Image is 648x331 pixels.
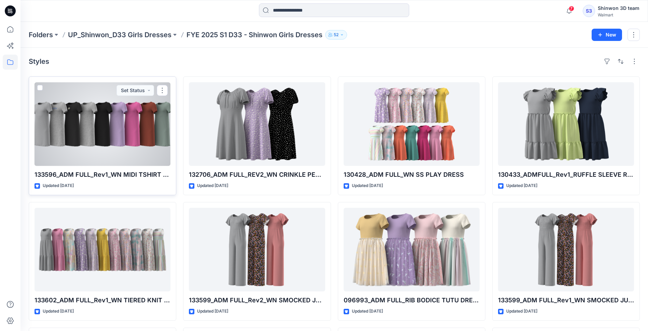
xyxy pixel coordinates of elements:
[189,208,325,291] a: 133599_ADM FULL_Rev2_WN SMOCKED JUMP SUIT
[43,308,74,315] p: Updated [DATE]
[506,182,537,189] p: Updated [DATE]
[506,308,537,315] p: Updated [DATE]
[598,12,639,17] div: Walmart
[43,182,74,189] p: Updated [DATE]
[197,182,228,189] p: Updated [DATE]
[352,182,383,189] p: Updated [DATE]
[325,30,347,40] button: 52
[583,5,595,17] div: S3
[344,208,480,291] a: 096993_ADM FULL_RIB BODICE TUTU DRESS
[569,6,574,11] span: 7
[187,30,322,40] p: FYE 2025 S1 D33 - Shinwon Girls Dresses
[344,296,480,305] p: 096993_ADM FULL_RIB BODICE TUTU DRESS
[189,170,325,179] p: 132706_ADM FULL_REV2_WN CRINKLE PEASANT DRESS
[35,296,170,305] p: 133602_ADM FULL_Rev1_WN TIERED KNIT MIDI DRESS
[352,308,383,315] p: Updated [DATE]
[498,296,634,305] p: 133599_ADM FULL_Rev1_WN SMOCKED JUMP SUIT
[35,208,170,291] a: 133602_ADM FULL_Rev1_WN TIERED KNIT MIDI DRESS
[189,82,325,166] a: 132706_ADM FULL_REV2_WN CRINKLE PEASANT DRESS
[498,170,634,179] p: 130433_ADMFULL_Rev1_RUFFLE SLEEVE RIBBED DRESS
[29,30,53,40] a: Folders
[189,296,325,305] p: 133599_ADM FULL_Rev2_WN SMOCKED JUMP SUIT
[68,30,171,40] a: UP_Shinwon_D33 Girls Dresses
[29,57,49,66] h4: Styles
[35,170,170,179] p: 133596_ADM FULL_Rev1_WN MIDI TSHIRT DRESS
[344,170,480,179] p: 130428_ADM FULL_WN SS PLAY DRESS
[498,82,634,166] a: 130433_ADMFULL_Rev1_RUFFLE SLEEVE RIBBED DRESS
[334,31,339,39] p: 52
[598,4,639,12] div: Shinwon 3D team
[197,308,228,315] p: Updated [DATE]
[35,82,170,166] a: 133596_ADM FULL_Rev1_WN MIDI TSHIRT DRESS
[344,82,480,166] a: 130428_ADM FULL_WN SS PLAY DRESS
[592,29,622,41] button: New
[498,208,634,291] a: 133599_ADM FULL_Rev1_WN SMOCKED JUMP SUIT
